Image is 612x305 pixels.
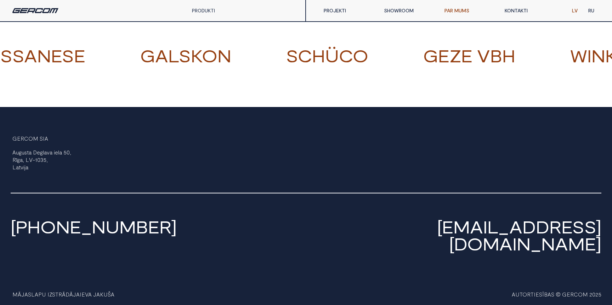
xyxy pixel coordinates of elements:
span: a [16,164,19,170]
span: S [40,135,43,142]
span: s [24,149,27,156]
span: u [16,149,19,156]
span: a [50,149,52,156]
span: l [58,149,59,156]
span: g [40,149,43,156]
span: 0 [37,157,40,163]
span: I [43,135,45,142]
a: IEVA JAKUŠA [80,291,114,298]
a: [EMAIL_ADDRESS][DOMAIN_NAME] [437,216,601,254]
span: - [33,157,35,163]
span: ī [16,157,17,163]
a: PRODUKTI [192,7,215,13]
span: e [37,149,40,156]
span: 5 [43,157,46,163]
a: PROJEKTI [318,4,379,18]
span: 1 [35,157,37,163]
span: t [27,149,29,156]
a: RU [583,4,600,18]
span: D [33,149,37,156]
a: SHOWROOM [379,4,439,18]
span: v [21,164,23,170]
span: a [29,149,32,156]
span: a [44,149,47,156]
span: R [21,135,24,142]
span: , [23,157,24,163]
span: L [12,164,16,170]
span: C [24,135,28,142]
span: t [19,164,21,170]
span: G [12,135,17,142]
span: O [28,135,33,142]
a: KONTAKTI [499,4,560,18]
a: [PHONE_NUMBER] [11,216,177,237]
span: l [43,149,44,156]
span: 0 [67,149,70,156]
span: 3 [40,157,43,163]
span: L [25,157,29,163]
span: M [33,135,38,142]
span: 5 [63,149,67,156]
strong: VVVV [515,45,570,66]
span: v [47,149,50,156]
span: , [46,157,48,163]
a: LV [567,4,583,18]
span: a [59,149,62,156]
span: R [12,157,16,163]
span: u [22,149,24,156]
span: A [12,149,16,156]
span: a [20,157,23,163]
span: a [25,164,28,170]
span: g [17,157,20,163]
span: A [45,135,48,142]
span: , [70,149,71,156]
span: j [24,164,25,170]
a: PAR MUMS [439,4,499,18]
strong: VVVV [231,45,286,66]
span: i [54,149,55,156]
strong: VVVV [368,45,423,66]
span: E [17,135,21,142]
strong: VVVV [85,45,140,66]
span: e [55,149,58,156]
span: i [23,164,24,170]
span: g [19,149,22,156]
span: V [29,157,33,163]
